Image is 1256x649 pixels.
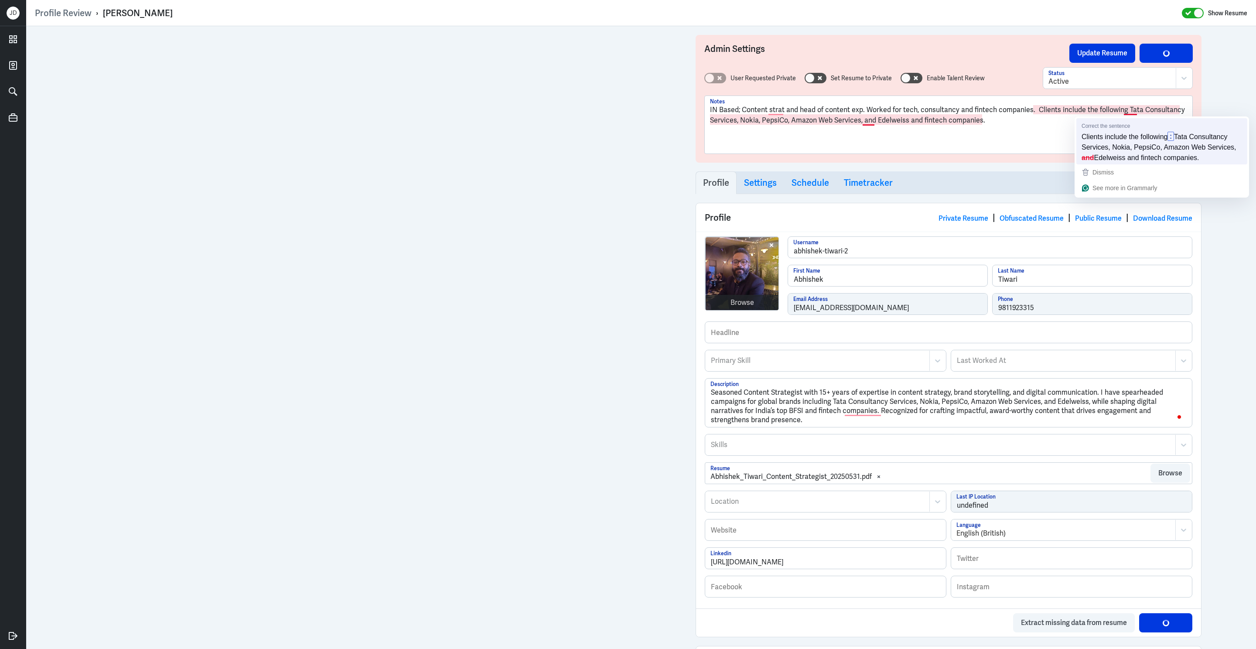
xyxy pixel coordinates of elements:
[951,548,1192,569] input: Twitter
[788,237,1192,258] input: Username
[927,74,985,83] label: Enable Talent Review
[951,576,1192,597] input: Instagram
[1139,613,1192,632] button: Save Profile
[705,322,1192,343] input: Headline
[792,178,829,188] h3: Schedule
[92,7,103,19] p: ›
[1013,613,1135,632] button: Extract missing data from resume
[939,214,988,223] a: Private Resume
[705,519,946,540] input: Website
[1208,7,1247,19] label: Show Resume
[788,294,987,314] input: Email Address
[1140,44,1193,63] button: Save Profile
[710,105,1187,152] div: To enrich screen reader interactions, please activate Accessibility in Grammarly extension settings
[939,211,1192,224] div: | | |
[705,379,1192,427] textarea: To enrich screen reader interactions, please activate Accessibility in Grammarly extension settings
[730,297,754,308] div: Browse
[710,105,1187,126] p: IN Based; Content strat and head of content exp. Worked for tech, consultancy and fintech compani...
[81,35,587,640] iframe: https://ppcdn.hiredigital.com/register/6a7aba7b/resumes/552665733/Abhishek_Tiwari_Content_Strateg...
[703,178,729,188] h3: Profile
[1133,214,1192,223] a: Download Resume
[844,178,893,188] h3: Timetracker
[704,44,1069,63] h3: Admin Settings
[730,74,796,83] label: User Requested Private
[7,7,20,20] div: J D
[710,471,872,482] div: Abhishek_Tiwari_Content_Strategist_20250531.pdf
[951,491,1192,512] input: Last IP Location
[705,548,946,569] input: Linkedin
[993,265,1192,286] input: Last Name
[831,74,892,83] label: Set Resume to Private
[705,576,946,597] input: Facebook
[993,294,1192,314] input: Phone
[1075,214,1122,223] a: Public Resume
[1150,464,1190,483] button: Browse
[696,203,1201,232] div: Profile
[35,7,92,19] a: Profile Review
[1000,214,1064,223] a: Obfuscated Resume
[1069,44,1135,63] button: Update Resume
[788,265,987,286] input: First Name
[744,178,777,188] h3: Settings
[706,237,779,311] img: 1727177564755_2.jpeg
[103,7,173,19] div: [PERSON_NAME]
